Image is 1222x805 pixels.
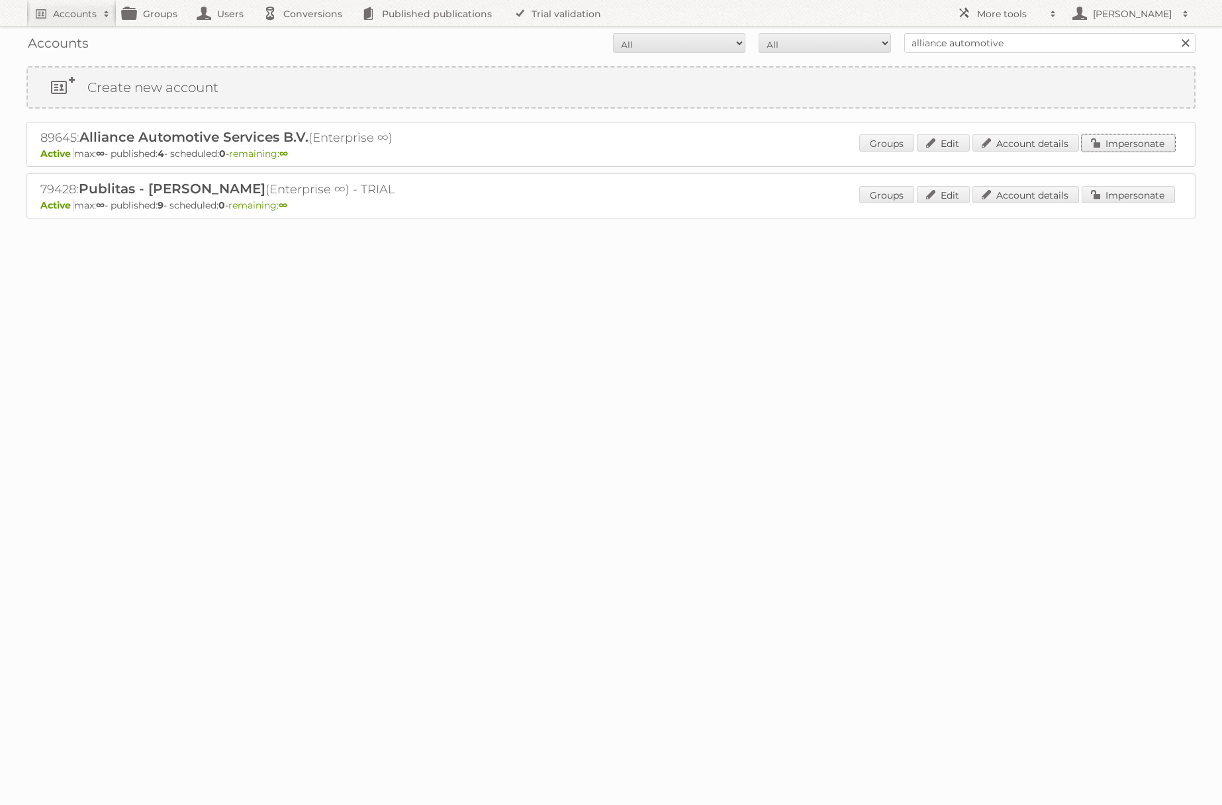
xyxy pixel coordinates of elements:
[1082,134,1175,152] a: Impersonate
[917,134,970,152] a: Edit
[228,199,287,211] span: remaining:
[40,199,1182,211] p: max: - published: - scheduled: -
[40,148,74,160] span: Active
[1090,7,1176,21] h2: [PERSON_NAME]
[279,148,288,160] strong: ∞
[158,148,164,160] strong: 4
[977,7,1043,21] h2: More tools
[859,186,914,203] a: Groups
[158,199,164,211] strong: 9
[917,186,970,203] a: Edit
[279,199,287,211] strong: ∞
[40,148,1182,160] p: max: - published: - scheduled: -
[79,129,308,145] span: Alliance Automotive Services B.V.
[96,148,105,160] strong: ∞
[859,134,914,152] a: Groups
[79,181,265,197] span: Publitas - [PERSON_NAME]
[28,68,1194,107] a: Create new account
[972,134,1079,152] a: Account details
[96,199,105,211] strong: ∞
[40,129,504,146] h2: 89645: (Enterprise ∞)
[229,148,288,160] span: remaining:
[219,148,226,160] strong: 0
[218,199,225,211] strong: 0
[972,186,1079,203] a: Account details
[40,199,74,211] span: Active
[1082,186,1175,203] a: Impersonate
[40,181,504,198] h2: 79428: (Enterprise ∞) - TRIAL
[53,7,97,21] h2: Accounts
